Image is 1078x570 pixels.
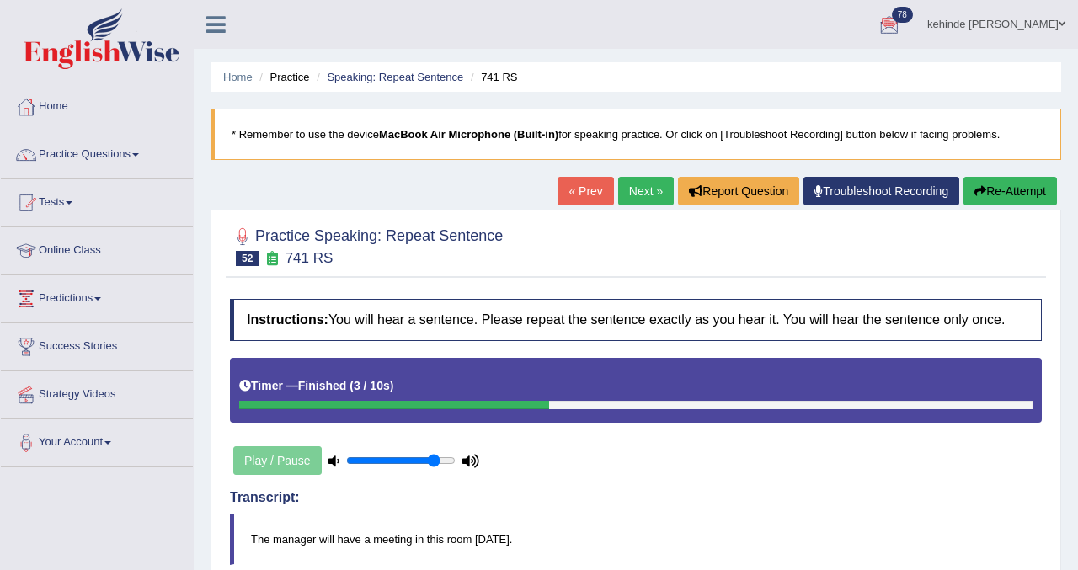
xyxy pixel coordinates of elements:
[379,128,558,141] b: MacBook Air Microphone (Built-in)
[354,379,390,392] b: 3 / 10s
[230,224,503,266] h2: Practice Speaking: Repeat Sentence
[1,275,193,317] a: Predictions
[963,177,1057,205] button: Re-Attempt
[223,71,253,83] a: Home
[1,83,193,125] a: Home
[678,177,799,205] button: Report Question
[1,179,193,221] a: Tests
[230,490,1042,505] h4: Transcript:
[892,7,913,23] span: 78
[803,177,959,205] a: Troubleshoot Recording
[230,514,1042,565] blockquote: The manager will have a meeting in this room [DATE].
[239,380,393,392] h5: Timer —
[211,109,1061,160] blockquote: * Remember to use the device for speaking practice. Or click on [Troubleshoot Recording] button b...
[327,71,463,83] a: Speaking: Repeat Sentence
[1,419,193,461] a: Your Account
[230,299,1042,341] h4: You will hear a sentence. Please repeat the sentence exactly as you hear it. You will hear the se...
[286,250,334,266] small: 741 RS
[1,371,193,413] a: Strategy Videos
[1,227,193,269] a: Online Class
[298,379,347,392] b: Finished
[390,379,394,392] b: )
[247,312,328,327] b: Instructions:
[618,177,674,205] a: Next »
[467,69,518,85] li: 741 RS
[236,251,259,266] span: 52
[263,251,280,267] small: Exam occurring question
[255,69,309,85] li: Practice
[350,379,354,392] b: (
[558,177,613,205] a: « Prev
[1,131,193,173] a: Practice Questions
[1,323,193,365] a: Success Stories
